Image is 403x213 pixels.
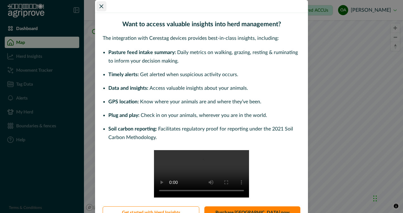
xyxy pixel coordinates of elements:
[108,113,139,118] span: Plug and play:
[96,1,106,11] button: Close
[108,126,157,131] span: Soil carbon reporting:
[108,99,139,104] span: GPS location:
[141,113,267,118] span: Check in on your animals, wherever you are in the world.
[108,72,139,77] span: Timely alerts:
[140,99,261,104] span: Know where your animals are and where they’ve been.
[108,86,148,91] span: Data and insights:
[371,183,403,213] iframe: Chat Widget
[103,21,300,28] h2: Want to access valuable insights into herd management?
[103,34,300,42] p: The integration with Cerestag devices provides best-in-class insights, including:
[373,189,377,208] div: Drag
[108,126,293,140] span: Facilitates regulatory proof for reporting under the 2021 Soil Carbon Methodology.
[108,50,176,55] span: Pasture feed intake summary:
[140,72,238,77] span: Get alerted when suspicious activity occurs.
[150,86,248,91] span: Access valuable insights about your animals.
[108,50,298,64] span: Daily metrics on walking, grazing, resting & ruminating to inform your decision making.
